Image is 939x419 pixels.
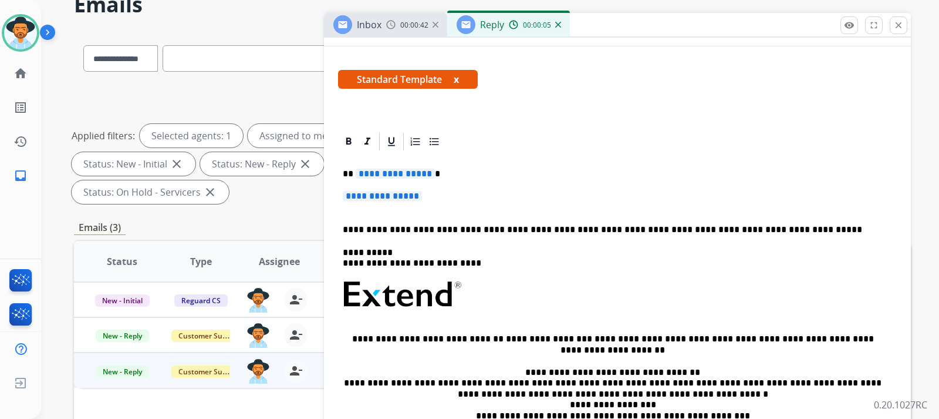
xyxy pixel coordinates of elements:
[289,293,303,307] mat-icon: person_remove
[340,133,357,150] div: Bold
[246,288,270,313] img: agent-avatar
[359,133,376,150] div: Italic
[203,185,217,199] mat-icon: close
[190,254,212,269] span: Type
[246,359,270,384] img: agent-avatar
[13,100,28,115] mat-icon: list_alt
[72,129,135,143] p: Applied filters:
[844,20,854,31] mat-icon: remove_red_eye
[383,133,400,150] div: Underline
[523,21,551,30] span: 00:00:05
[338,70,478,89] span: Standard Template
[246,323,270,348] img: agent-avatar
[140,124,243,148] div: Selected agents: 1
[480,18,504,31] span: Reply
[72,180,229,204] div: Status: On Hold - Servicers
[72,152,195,176] div: Status: New - Initial
[893,20,904,31] mat-icon: close
[289,328,303,342] mat-icon: person_remove
[74,220,126,235] p: Emails (3)
[174,294,228,307] span: Reguard CS
[96,366,149,378] span: New - Reply
[200,152,324,176] div: Status: New - Reply
[171,366,248,378] span: Customer Support
[13,66,28,81] mat-icon: home
[259,254,300,269] span: Assignee
[96,330,149,342] span: New - Reply
[454,72,459,86] button: x
[874,398,927,412] p: 0.20.1027RC
[4,16,37,49] img: avatar
[357,18,381,31] span: Inbox
[400,21,428,30] span: 00:00:42
[289,364,303,378] mat-icon: person_remove
[248,124,339,148] div: Assigned to me
[171,330,248,342] span: Customer Support
[95,294,150,307] span: New - Initial
[170,157,184,171] mat-icon: close
[13,169,28,183] mat-icon: inbox
[107,254,137,269] span: Status
[13,135,28,149] mat-icon: history
[869,20,879,31] mat-icon: fullscreen
[407,133,424,150] div: Ordered List
[298,157,312,171] mat-icon: close
[425,133,443,150] div: Bullet List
